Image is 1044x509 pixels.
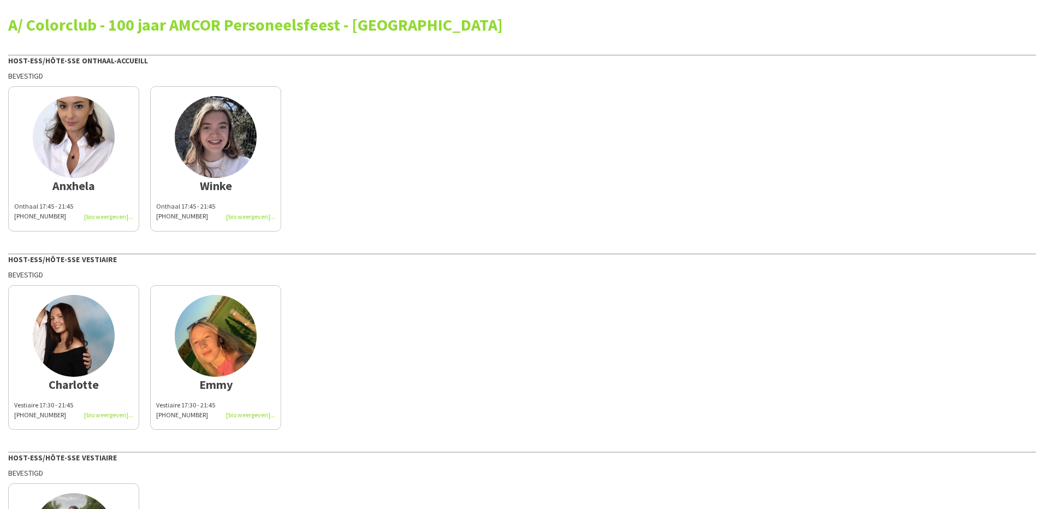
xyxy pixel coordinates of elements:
[156,202,215,210] span: Onthaal 17:45 - 21:45
[14,380,133,389] div: Charlotte
[14,212,66,220] span: [PHONE_NUMBER]
[14,410,133,420] div: [PHONE_NUMBER]
[8,16,1036,33] div: A/ Colorclub - 100 jaar AMCOR Personeelsfeest - [GEOGRAPHIC_DATA]
[8,71,1036,81] div: Bevestigd
[156,411,208,419] span: [PHONE_NUMBER]
[33,295,115,377] img: thumb-6787dae4be4e4.jpeg
[8,468,1036,478] div: Bevestigd
[156,212,208,220] span: [PHONE_NUMBER]
[175,96,257,178] img: thumb-67efc9ad41b8f.jpeg
[175,295,257,377] img: thumb-660fea4a1898e.jpeg
[14,202,73,210] span: Onthaal 17:45 - 21:45
[33,96,115,178] img: thumb-647bc37f33cf4.jpeg
[8,55,1036,66] div: Host-ess/Hôte-sse Onthaal-Accueill
[8,253,1036,264] div: Host-ess/Hôte-sse Vestiaire
[14,181,133,191] div: Anxhela
[14,400,133,420] div: Vestiaire 17:30 - 21:45
[156,380,275,389] div: Emmy
[156,181,275,191] div: Winke
[8,270,1036,280] div: Bevestigd
[156,401,215,409] span: Vestiaire 17:30 - 21:45
[8,452,1036,463] div: Host-ess/Hôte-sse Vestiaire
